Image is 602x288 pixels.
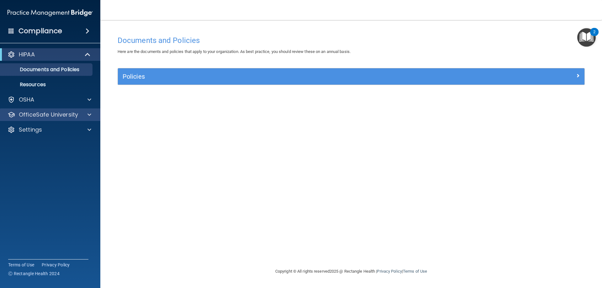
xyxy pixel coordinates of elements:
p: Resources [4,81,90,88]
p: Documents and Policies [4,66,90,73]
a: Terms of Use [8,262,34,268]
p: OSHA [19,96,34,103]
a: HIPAA [8,51,91,58]
h4: Documents and Policies [118,36,585,45]
a: OfficeSafe University [8,111,91,118]
div: 2 [593,32,595,40]
button: Open Resource Center, 2 new notifications [577,28,596,47]
p: HIPAA [19,51,35,58]
a: Policies [123,71,580,81]
p: Settings [19,126,42,134]
iframe: Drift Widget Chat Controller [494,243,594,269]
span: Here are the documents and policies that apply to your organization. As best practice, you should... [118,49,351,54]
a: Privacy Policy [377,269,402,274]
a: OSHA [8,96,91,103]
p: OfficeSafe University [19,111,78,118]
a: Settings [8,126,91,134]
div: Copyright © All rights reserved 2025 @ Rectangle Health | | [237,261,466,281]
span: Ⓒ Rectangle Health 2024 [8,270,60,277]
h5: Policies [123,73,463,80]
a: Privacy Policy [42,262,70,268]
h4: Compliance [18,27,62,35]
a: Terms of Use [403,269,427,274]
img: PMB logo [8,7,93,19]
